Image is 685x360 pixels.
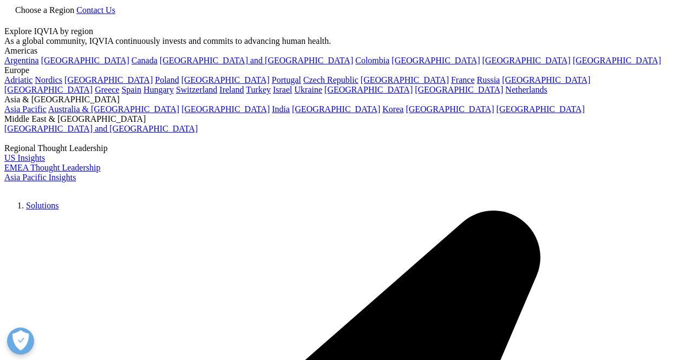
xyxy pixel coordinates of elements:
a: [GEOGRAPHIC_DATA] [181,75,270,84]
a: Russia [477,75,500,84]
a: Australia & [GEOGRAPHIC_DATA] [48,104,179,114]
a: Solutions [26,201,58,210]
a: Israel [273,85,292,94]
a: Hungary [143,85,174,94]
a: Argentina [4,56,39,65]
span: Choose a Region [15,5,74,15]
a: Asia Pacific Insights [4,173,76,182]
a: Ireland [219,85,244,94]
a: Nordics [35,75,62,84]
a: Korea [382,104,403,114]
a: [GEOGRAPHIC_DATA] [573,56,661,65]
a: [GEOGRAPHIC_DATA] and [GEOGRAPHIC_DATA] [160,56,353,65]
a: Portugal [272,75,301,84]
a: [GEOGRAPHIC_DATA] [502,75,590,84]
div: Americas [4,46,681,56]
a: Colombia [355,56,389,65]
a: [GEOGRAPHIC_DATA] and [GEOGRAPHIC_DATA] [4,124,198,133]
div: As a global community, IQVIA continuously invests and commits to advancing human health. [4,36,681,46]
a: Switzerland [176,85,217,94]
a: [GEOGRAPHIC_DATA] [41,56,129,65]
a: Adriatic [4,75,32,84]
a: Czech Republic [303,75,358,84]
a: [GEOGRAPHIC_DATA] [292,104,380,114]
a: Ukraine [295,85,323,94]
div: Regional Thought Leadership [4,143,681,153]
div: Middle East & [GEOGRAPHIC_DATA] [4,114,681,124]
div: Europe [4,66,681,75]
a: Asia Pacific [4,104,47,114]
a: US Insights [4,153,45,162]
a: India [272,104,290,114]
a: [GEOGRAPHIC_DATA] [4,85,93,94]
a: Contact Us [76,5,115,15]
a: Netherlands [505,85,547,94]
a: Turkey [246,85,271,94]
a: [GEOGRAPHIC_DATA] [497,104,585,114]
a: [GEOGRAPHIC_DATA] [482,56,571,65]
a: [GEOGRAPHIC_DATA] [181,104,270,114]
a: EMEA Thought Leadership [4,163,100,172]
a: Canada [132,56,158,65]
div: Asia & [GEOGRAPHIC_DATA] [4,95,681,104]
a: [GEOGRAPHIC_DATA] [415,85,503,94]
a: Greece [95,85,119,94]
a: [GEOGRAPHIC_DATA] [406,104,494,114]
a: [GEOGRAPHIC_DATA] [324,85,413,94]
a: [GEOGRAPHIC_DATA] [392,56,480,65]
a: Poland [155,75,179,84]
div: Explore IQVIA by region [4,27,681,36]
a: [GEOGRAPHIC_DATA] [361,75,449,84]
a: [GEOGRAPHIC_DATA] [64,75,153,84]
a: France [451,75,475,84]
button: Open Preferences [7,328,34,355]
a: Spain [121,85,141,94]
